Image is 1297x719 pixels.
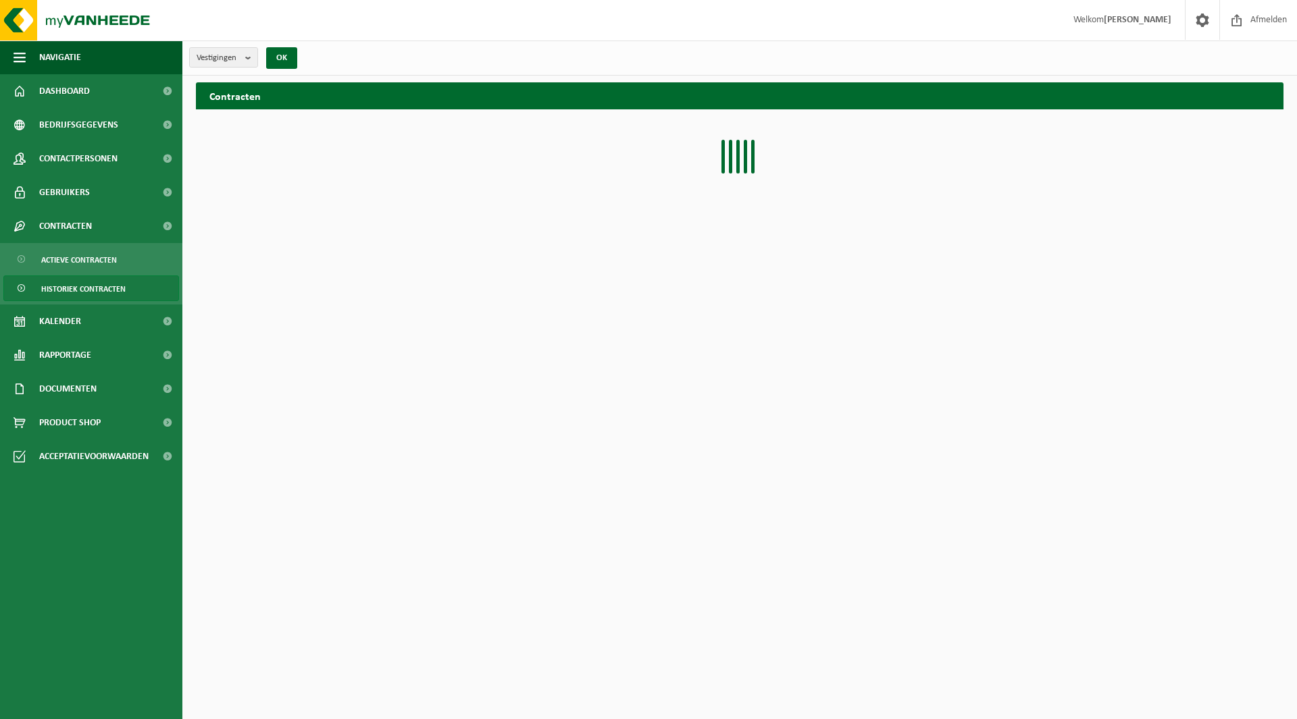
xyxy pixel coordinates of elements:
span: Contactpersonen [39,142,118,176]
span: Contracten [39,209,92,243]
span: Kalender [39,304,81,338]
strong: [PERSON_NAME] [1104,15,1171,25]
span: Navigatie [39,41,81,74]
span: Product Shop [39,406,101,440]
span: Rapportage [39,338,91,372]
span: Documenten [39,372,97,406]
h2: Contracten [196,82,1283,109]
button: Vestigingen [189,47,258,68]
span: Acceptatievoorwaarden [39,440,149,473]
span: Dashboard [39,74,90,108]
button: OK [266,47,297,69]
span: Gebruikers [39,176,90,209]
span: Historiek contracten [41,276,126,302]
span: Vestigingen [197,48,240,68]
a: Actieve contracten [3,246,179,272]
a: Historiek contracten [3,275,179,301]
span: Actieve contracten [41,247,117,273]
span: Bedrijfsgegevens [39,108,118,142]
